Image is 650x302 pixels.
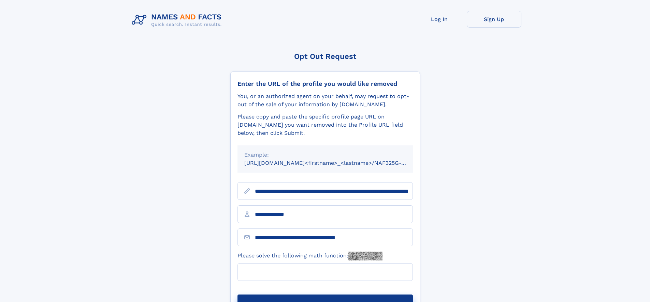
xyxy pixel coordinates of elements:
[412,11,467,28] a: Log In
[467,11,521,28] a: Sign Up
[244,160,426,166] small: [URL][DOMAIN_NAME]<firstname>_<lastname>/NAF325G-xxxxxxxx
[244,151,406,159] div: Example:
[230,52,420,61] div: Opt Out Request
[129,11,227,29] img: Logo Names and Facts
[237,252,382,260] label: Please solve the following math function:
[237,80,413,88] div: Enter the URL of the profile you would like removed
[237,113,413,137] div: Please copy and paste the specific profile page URL on [DOMAIN_NAME] you want removed into the Pr...
[237,92,413,109] div: You, or an authorized agent on your behalf, may request to opt-out of the sale of your informatio...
